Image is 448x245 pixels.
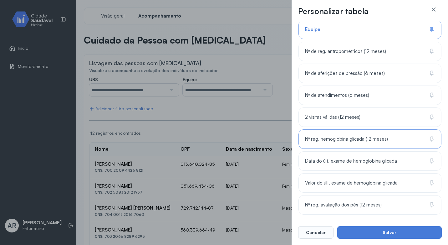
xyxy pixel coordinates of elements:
span: Nº de atendimentos (6 meses) [305,92,369,98]
span: 2 visitas válidas (12 meses) [305,114,360,120]
span: Equipe [305,27,320,33]
span: Valor do últ. exame de hemoglobina glicada [305,180,398,186]
button: Salvar [337,226,442,239]
h3: Personalizar tabela [298,6,369,16]
span: Data do últ. exame de hemoglobina glicada [305,158,397,164]
span: Nº de aferições de pressão (6 meses) [305,70,385,76]
span: Nº reg. avaliação dos pés (12 meses) [305,202,382,208]
span: Nº reg. hemoglobina glicada (12 meses) [305,136,388,142]
span: Nº de reg. antropométricos (12 meses) [305,49,386,55]
button: Cancelar [298,226,333,239]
